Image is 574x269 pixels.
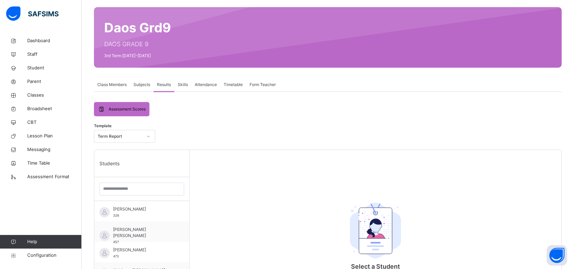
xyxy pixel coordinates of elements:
img: default.svg [99,207,110,217]
div: Term Report [98,133,143,139]
span: Classes [27,92,82,99]
div: Select a Student [314,185,437,199]
img: student.207b5acb3037b72b59086e8b1a17b1d0.svg [350,203,401,258]
span: Messaging [27,146,82,153]
span: Staff [27,51,82,58]
span: Results [157,82,171,88]
button: Open asap [547,245,567,266]
span: Skills [178,82,188,88]
span: Form Teacher [250,82,276,88]
span: Timetable [224,82,243,88]
span: Student [27,65,82,71]
span: Assessment Scores [109,106,146,112]
span: Configuration [27,252,81,259]
span: Broadsheet [27,105,82,112]
span: 326 [113,214,119,217]
span: Help [27,238,81,245]
img: safsims [6,6,59,21]
span: Parent [27,78,82,85]
span: 473 [113,254,119,258]
span: Time Table [27,160,82,167]
span: 457 [113,240,119,244]
span: [PERSON_NAME] [113,247,174,253]
span: Template [94,123,112,129]
span: Subjects [133,82,150,88]
span: [PERSON_NAME] [113,206,174,212]
img: default.svg [99,231,110,241]
span: Students [99,160,119,167]
span: Dashboard [27,37,82,44]
span: CBT [27,119,82,126]
span: Lesson Plan [27,133,82,139]
span: [PERSON_NAME] [PERSON_NAME] [113,226,174,239]
img: default.svg [99,248,110,258]
span: Attendance [195,82,217,88]
span: Class Members [97,82,127,88]
span: Assessment Format [27,173,82,180]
